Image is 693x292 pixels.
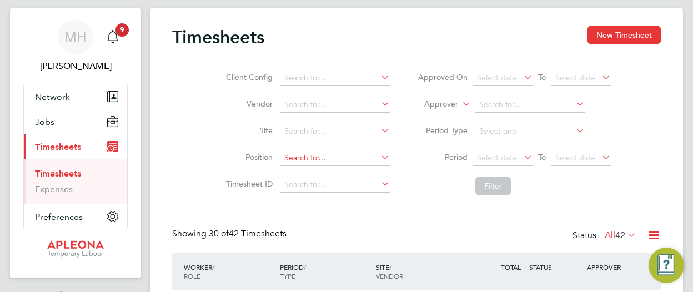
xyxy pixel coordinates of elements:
[35,117,54,127] span: Jobs
[605,230,636,241] label: All
[615,230,625,241] span: 42
[418,72,468,82] label: Approved On
[475,97,585,113] input: Search for...
[418,125,468,135] label: Period Type
[209,228,229,239] span: 30 of
[223,72,273,82] label: Client Config
[376,271,403,280] span: VENDOR
[649,248,684,283] button: Engage Resource Center
[23,240,128,258] a: Go to home page
[418,152,468,162] label: Period
[280,97,390,113] input: Search for...
[35,184,73,194] a: Expenses
[35,168,81,179] a: Timesheets
[184,271,200,280] span: ROLE
[408,99,458,110] label: Approver
[209,228,287,239] span: 42 Timesheets
[389,263,391,271] span: /
[280,177,390,193] input: Search for...
[24,84,127,109] button: Network
[475,177,511,195] button: Filter
[24,159,127,204] div: Timesheets
[573,228,639,244] div: Status
[115,23,129,37] span: 9
[64,30,87,44] span: MH
[24,204,127,229] button: Preferences
[535,150,549,164] span: To
[584,257,642,277] div: APPROVER
[535,70,549,84] span: To
[23,19,128,73] a: MH[PERSON_NAME]
[172,26,264,48] h2: Timesheets
[277,257,373,286] div: PERIOD
[587,26,661,44] button: New Timesheet
[555,73,595,83] span: Select date
[181,257,277,286] div: WORKER
[223,152,273,162] label: Position
[223,99,273,109] label: Vendor
[477,153,517,163] span: Select date
[10,8,141,278] nav: Main navigation
[212,263,214,271] span: /
[373,257,469,286] div: SITE
[47,240,104,258] img: apleona-logo-retina.png
[477,73,517,83] span: Select date
[223,125,273,135] label: Site
[172,228,289,240] div: Showing
[280,271,295,280] span: TYPE
[102,19,124,55] a: 9
[555,153,595,163] span: Select date
[24,134,127,159] button: Timesheets
[35,142,81,152] span: Timesheets
[280,71,390,86] input: Search for...
[304,263,306,271] span: /
[526,257,584,277] div: STATUS
[475,124,585,139] input: Select one
[35,92,70,102] span: Network
[24,109,127,134] button: Jobs
[501,263,521,271] span: TOTAL
[280,150,390,166] input: Search for...
[280,124,390,139] input: Search for...
[35,212,83,222] span: Preferences
[23,59,128,73] span: Michael Hulme
[223,179,273,189] label: Timesheet ID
